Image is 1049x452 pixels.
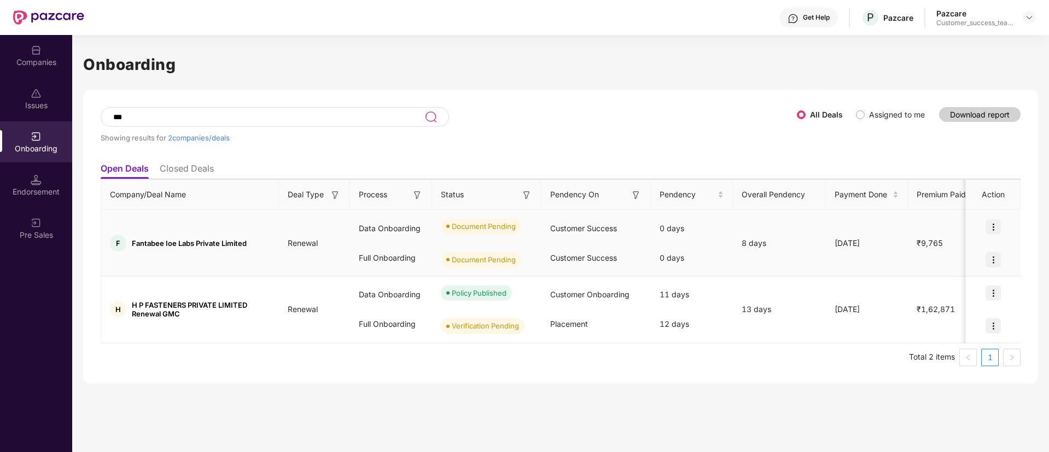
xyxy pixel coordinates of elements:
[83,52,1038,77] h1: Onboarding
[452,320,519,331] div: Verification Pending
[936,19,1013,27] div: Customer_success_team_lead
[909,349,955,366] li: Total 2 items
[1003,349,1021,366] li: Next Page
[31,88,42,99] img: svg+xml;base64,PHN2ZyBpZD0iSXNzdWVzX2Rpc2FibGVkIiB4bWxucz0iaHR0cDovL3d3dy53My5vcmcvMjAwMC9zdmciIH...
[550,253,617,262] span: Customer Success
[359,189,387,201] span: Process
[101,163,149,179] li: Open Deals
[350,309,432,339] div: Full Onboarding
[160,163,214,179] li: Closed Deals
[788,13,799,24] img: svg+xml;base64,PHN2ZyBpZD0iSGVscC0zMngzMiIgeG1sbnM9Imh0dHA6Ly93d3cudzMub3JnLzIwMDAvc3ZnIiB3aWR0aD...
[168,133,230,142] span: 2 companies/deals
[101,133,797,142] div: Showing results for
[521,190,532,201] img: svg+xml;base64,PHN2ZyB3aWR0aD0iMTYiIGhlaWdodD0iMTYiIHZpZXdCb3g9IjAgMCAxNiAxNiIgZmlsbD0ibm9uZSIgeG...
[939,107,1021,122] button: Download report
[651,243,733,273] div: 0 days
[826,237,908,249] div: [DATE]
[936,8,1013,19] div: Pazcare
[452,254,516,265] div: Document Pending
[982,349,998,366] a: 1
[959,349,977,366] button: left
[350,280,432,309] div: Data Onboarding
[550,319,588,328] span: Placement
[441,189,464,201] span: Status
[550,224,617,233] span: Customer Success
[31,174,42,185] img: svg+xml;base64,PHN2ZyB3aWR0aD0iMTQuNSIgaGVpZ2h0PSIxNC41IiB2aWV3Qm94PSIwIDAgMTYgMTYiIGZpbGw9Im5vbm...
[908,238,952,248] span: ₹9,765
[110,301,126,318] div: H
[651,214,733,243] div: 0 days
[660,189,715,201] span: Pendency
[279,238,327,248] span: Renewal
[908,180,979,210] th: Premium Paid
[733,237,826,249] div: 8 days
[733,303,826,315] div: 13 days
[288,189,324,201] span: Deal Type
[810,110,843,119] label: All Deals
[132,301,270,318] span: H P FASTENERS PRIVATE LIMITED Renewal GMC
[867,11,874,24] span: P
[110,235,126,251] div: F
[101,180,279,210] th: Company/Deal Name
[350,243,432,273] div: Full Onboarding
[452,221,516,232] div: Document Pending
[1025,13,1034,22] img: svg+xml;base64,PHN2ZyBpZD0iRHJvcGRvd24tMzJ4MzIiIHhtbG5zPSJodHRwOi8vd3d3LnczLm9yZy8yMDAwL3N2ZyIgd2...
[412,190,423,201] img: svg+xml;base64,PHN2ZyB3aWR0aD0iMTYiIGhlaWdodD0iMTYiIHZpZXdCb3g9IjAgMCAxNiAxNiIgZmlsbD0ibm9uZSIgeG...
[835,189,890,201] span: Payment Done
[631,190,642,201] img: svg+xml;base64,PHN2ZyB3aWR0aD0iMTYiIGhlaWdodD0iMTYiIHZpZXdCb3g9IjAgMCAxNiAxNiIgZmlsbD0ibm9uZSIgeG...
[132,239,247,248] span: Fantabee Ioe Labs Private Limited
[424,110,437,124] img: svg+xml;base64,PHN2ZyB3aWR0aD0iMjQiIGhlaWdodD0iMjUiIHZpZXdCb3g9IjAgMCAyNCAyNSIgZmlsbD0ibm9uZSIgeG...
[651,180,733,210] th: Pendency
[826,303,908,315] div: [DATE]
[986,252,1001,267] img: icon
[986,285,1001,301] img: icon
[1009,354,1015,361] span: right
[330,190,341,201] img: svg+xml;base64,PHN2ZyB3aWR0aD0iMTYiIGhlaWdodD0iMTYiIHZpZXdCb3g9IjAgMCAxNiAxNiIgZmlsbD0ibm9uZSIgeG...
[986,219,1001,234] img: icon
[965,354,971,361] span: left
[959,349,977,366] li: Previous Page
[31,131,42,142] img: svg+xml;base64,PHN2ZyB3aWR0aD0iMjAiIGhlaWdodD0iMjAiIHZpZXdCb3g9IjAgMCAyMCAyMCIgZmlsbD0ibm9uZSIgeG...
[908,304,964,314] span: ₹1,62,871
[651,309,733,339] div: 12 days
[803,13,830,22] div: Get Help
[1003,349,1021,366] button: right
[733,180,826,210] th: Overall Pendency
[966,180,1021,210] th: Action
[550,189,599,201] span: Pendency On
[869,110,925,119] label: Assigned to me
[31,45,42,56] img: svg+xml;base64,PHN2ZyBpZD0iQ29tcGFuaWVzIiB4bWxucz0iaHR0cDovL3d3dy53My5vcmcvMjAwMC9zdmciIHdpZHRoPS...
[452,287,506,298] div: Policy Published
[651,280,733,309] div: 11 days
[826,180,908,210] th: Payment Done
[883,13,913,23] div: Pazcare
[13,10,84,25] img: New Pazcare Logo
[31,218,42,228] img: svg+xml;base64,PHN2ZyB3aWR0aD0iMjAiIGhlaWdodD0iMjAiIHZpZXdCb3g9IjAgMCAyMCAyMCIgZmlsbD0ibm9uZSIgeG...
[279,304,327,314] span: Renewal
[986,318,1001,333] img: icon
[350,214,432,243] div: Data Onboarding
[550,290,630,299] span: Customer Onboarding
